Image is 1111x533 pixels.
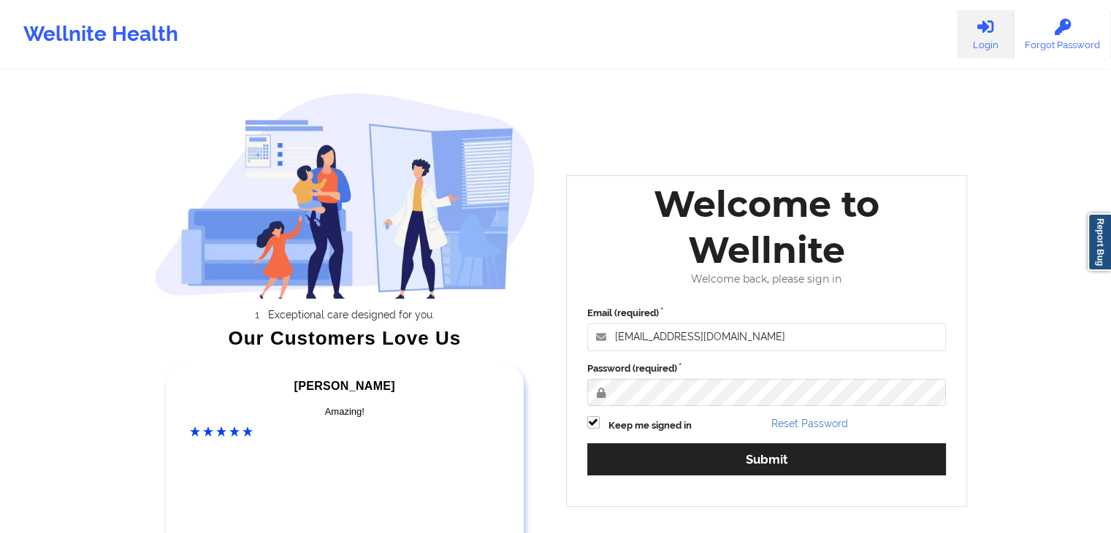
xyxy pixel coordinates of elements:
[577,181,957,273] div: Welcome to Wellnite
[167,309,535,321] li: Exceptional care designed for you.
[1088,213,1111,271] a: Report Bug
[771,418,848,429] a: Reset Password
[587,306,947,321] label: Email (required)
[587,323,947,351] input: Email address
[587,443,947,475] button: Submit
[577,273,957,285] div: Welcome back, please sign in
[294,380,395,392] span: [PERSON_NAME]
[154,92,535,299] img: wellnite-auth-hero_200.c722682e.png
[190,404,500,419] div: Amazing!
[1014,10,1111,58] a: Forgot Password
[608,418,692,433] label: Keep me signed in
[154,331,535,345] div: Our Customers Love Us
[587,361,947,376] label: Password (required)
[957,10,1014,58] a: Login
